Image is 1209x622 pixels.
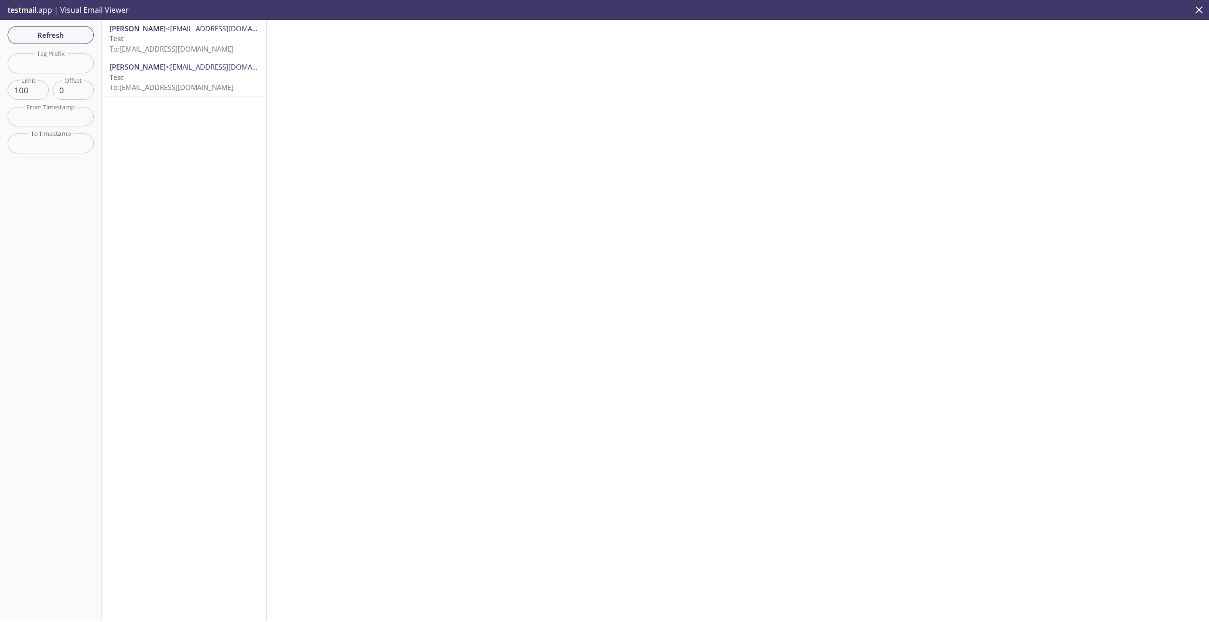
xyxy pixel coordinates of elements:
[102,20,266,97] nav: emails
[15,29,86,41] span: Refresh
[109,82,234,92] span: To: [EMAIL_ADDRESS][DOMAIN_NAME]
[109,72,124,82] span: Test
[8,5,36,15] span: testmail
[166,24,289,33] span: <[EMAIL_ADDRESS][DOMAIN_NAME]>
[109,34,124,43] span: Test
[8,26,94,44] button: Refresh
[109,44,234,53] span: To: [EMAIL_ADDRESS][DOMAIN_NAME]
[166,62,289,71] span: <[EMAIL_ADDRESS][DOMAIN_NAME]>
[102,20,266,58] div: [PERSON_NAME]<[EMAIL_ADDRESS][DOMAIN_NAME]>TestTo:[EMAIL_ADDRESS][DOMAIN_NAME]
[109,24,166,33] span: [PERSON_NAME]
[109,62,166,71] span: [PERSON_NAME]
[102,58,266,96] div: [PERSON_NAME]<[EMAIL_ADDRESS][DOMAIN_NAME]>TestTo:[EMAIL_ADDRESS][DOMAIN_NAME]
